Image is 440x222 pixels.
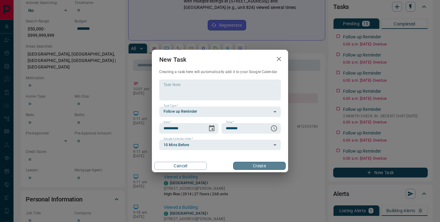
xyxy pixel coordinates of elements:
div: Follow up Reminder [159,107,281,117]
p: Creating a task here will automatically add it to your Google Calendar. [159,69,281,75]
button: Cancel [154,162,207,170]
label: Date [164,120,171,124]
h2: New Task [152,50,194,69]
label: Google Calendar Alert [164,137,193,141]
div: 10 Mins Before [159,140,281,150]
label: Time [226,120,234,124]
button: Choose time, selected time is 6:00 AM [268,122,280,134]
label: Task Type [164,104,178,108]
button: Create [233,162,286,170]
button: Choose date, selected date is Aug 27, 2025 [206,122,218,134]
